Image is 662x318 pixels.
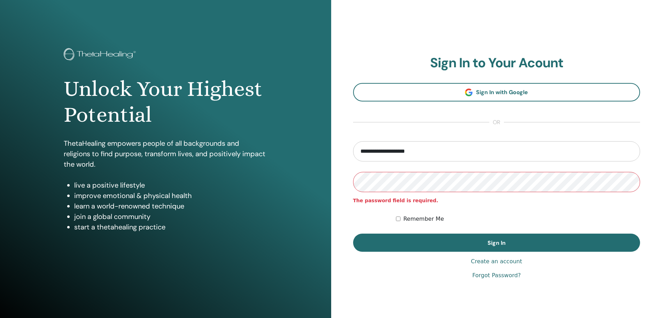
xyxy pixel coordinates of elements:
a: Sign In with Google [353,83,640,101]
span: Sign In [488,239,506,247]
a: Create an account [471,257,522,266]
button: Sign In [353,234,640,252]
li: learn a world-renowned technique [74,201,267,211]
div: Keep me authenticated indefinitely or until I manually logout [396,215,640,223]
li: improve emotional & physical health [74,190,267,201]
span: or [489,118,504,127]
span: Sign In with Google [476,89,528,96]
a: Forgot Password? [472,271,521,280]
h2: Sign In to Your Acount [353,55,640,71]
li: start a thetahealing practice [74,222,267,232]
li: live a positive lifestyle [74,180,267,190]
p: ThetaHealing empowers people of all backgrounds and religions to find purpose, transform lives, a... [64,138,267,169]
strong: The password field is required. [353,198,438,203]
label: Remember Me [403,215,444,223]
h1: Unlock Your Highest Potential [64,76,267,128]
li: join a global community [74,211,267,222]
